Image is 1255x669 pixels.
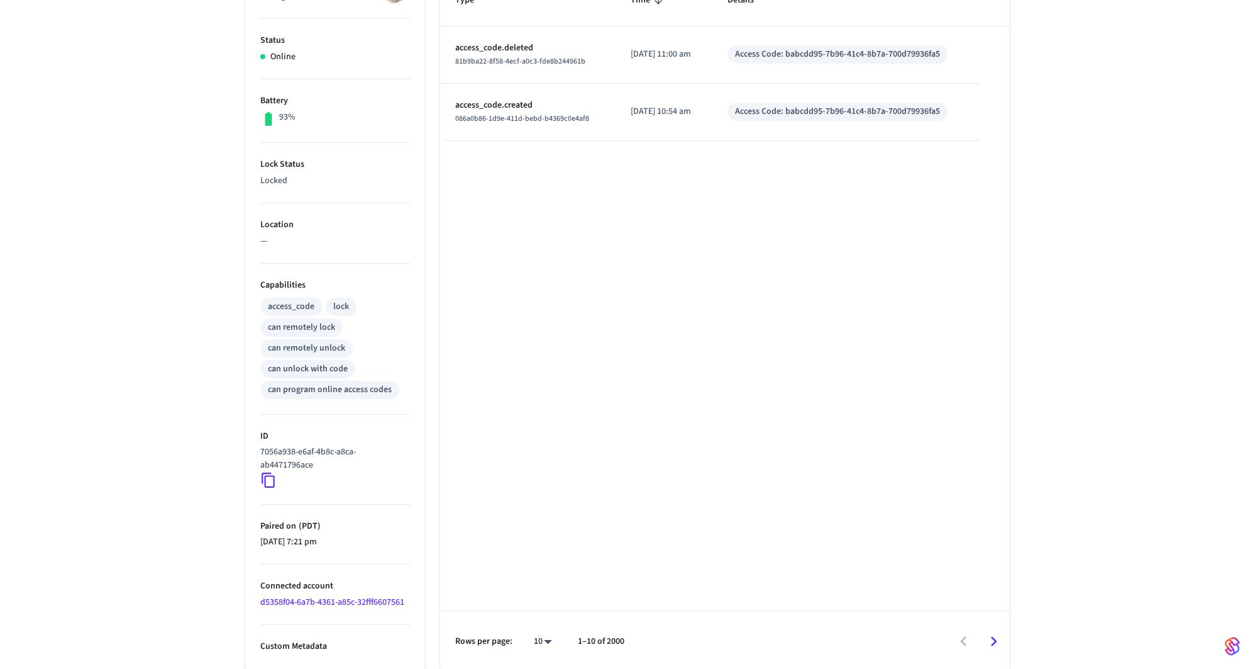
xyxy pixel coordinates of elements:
div: 10 [528,632,558,651]
div: can unlock with code [268,363,348,376]
span: 81b9ba22-8f58-4ecf-a0c3-fde8b244961b [455,56,585,67]
p: Battery [260,94,410,108]
div: Access Code: babcdd95-7b96-41c4-8b7a-700d79936fa5 [735,105,940,118]
p: [DATE] 11:00 am [631,48,697,61]
p: Custom Metadata [260,640,410,653]
p: Lock Status [260,158,410,171]
p: Location [260,218,410,232]
p: [DATE] 7:21 pm [260,536,410,549]
p: 93% [279,111,296,124]
p: Connected account [260,580,410,593]
p: [DATE] 10:54 am [631,105,697,118]
p: — [260,235,410,248]
p: Rows per page: [455,635,512,648]
p: 7056a938-e6af-4b8c-a8ca-ab4471796ace [260,446,405,472]
a: d5358f04-6a7b-4361-a85c-32fff6607561 [260,596,404,609]
div: Access Code: babcdd95-7b96-41c4-8b7a-700d79936fa5 [735,48,940,61]
div: lock [333,300,349,313]
button: Go to next page [979,627,1009,656]
p: ID [260,430,410,443]
p: access_code.created [455,99,600,112]
p: access_code.deleted [455,42,600,55]
p: Paired on [260,520,410,533]
p: Status [260,34,410,47]
div: access_code [268,300,314,313]
span: ( PDT ) [296,520,321,532]
p: Online [270,50,296,64]
div: can program online access codes [268,383,392,396]
div: can remotely unlock [268,342,345,355]
p: Locked [260,174,410,188]
div: can remotely lock [268,321,335,334]
span: 086a0b86-1d9e-411d-bebd-b4369c0e4af8 [455,113,589,124]
p: 1–10 of 2000 [578,635,624,648]
img: SeamLogoGradient.69752ec5.svg [1225,636,1240,656]
p: Capabilities [260,279,410,292]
